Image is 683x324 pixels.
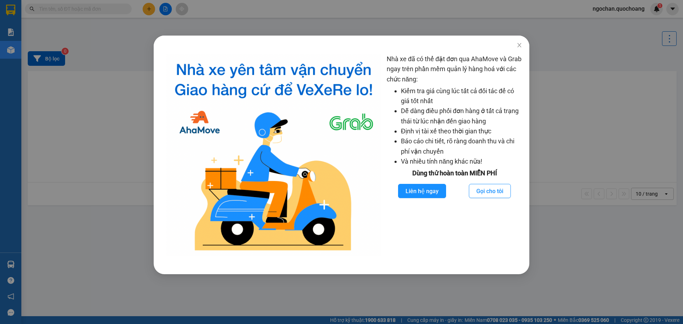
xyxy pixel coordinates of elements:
li: Dễ dàng điều phối đơn hàng ở tất cả trạng thái từ lúc nhận đến giao hàng [401,106,522,126]
button: Close [509,36,529,55]
li: Và nhiều tính năng khác nữa! [401,156,522,166]
span: Liên hệ ngay [406,187,439,196]
span: Gọi cho tôi [476,187,503,196]
div: Dùng thử hoàn toàn MIỄN PHÍ [387,168,522,178]
span: close [517,42,522,48]
button: Gọi cho tôi [469,184,511,198]
li: Báo cáo chi tiết, rõ ràng doanh thu và chi phí vận chuyển [401,136,522,156]
li: Định vị tài xế theo thời gian thực [401,126,522,136]
button: Liên hệ ngay [398,184,446,198]
img: logo [166,54,381,256]
div: Nhà xe đã có thể đặt đơn qua AhaMove và Grab ngay trên phần mềm quản lý hàng hoá với các chức năng: [387,54,522,256]
li: Kiểm tra giá cùng lúc tất cả đối tác để có giá tốt nhất [401,86,522,106]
